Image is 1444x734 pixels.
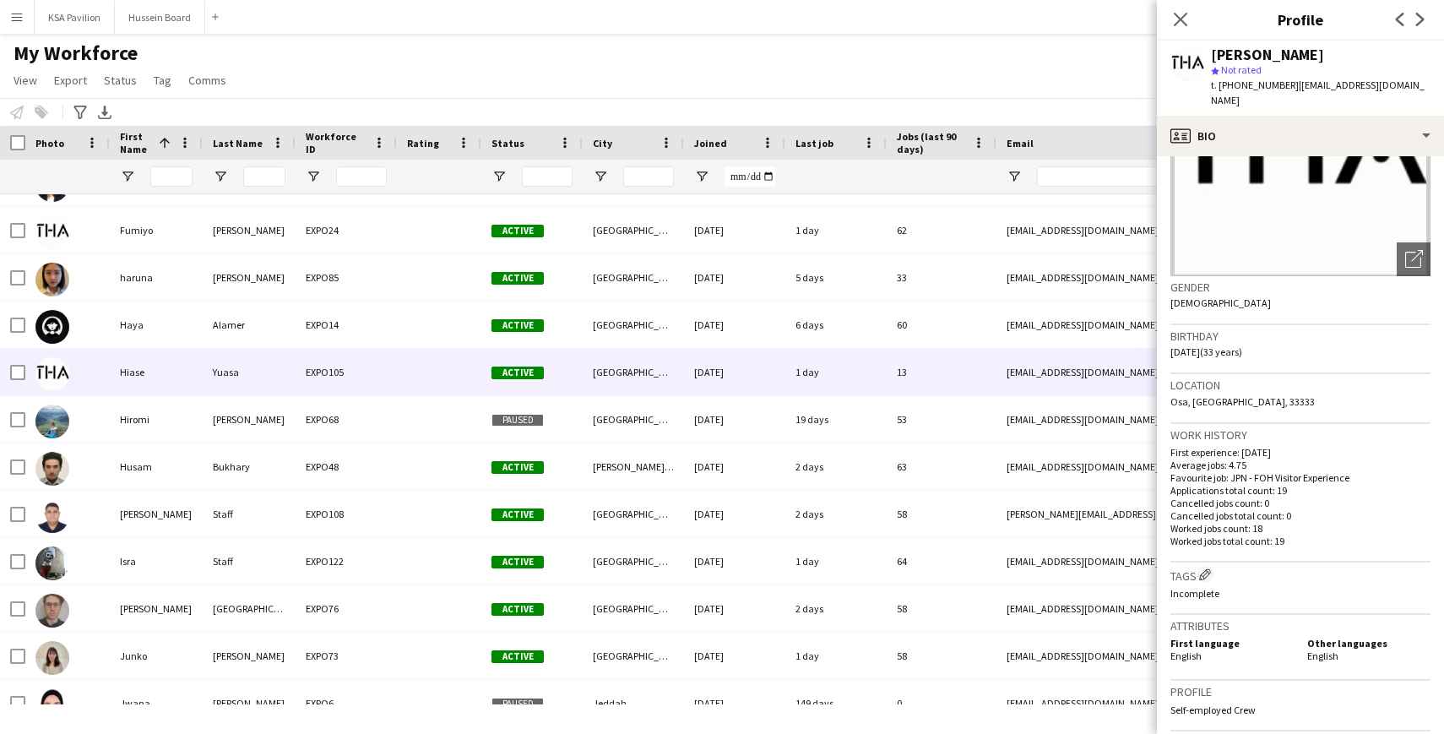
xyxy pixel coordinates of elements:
[897,130,966,155] span: Jobs (last 90 days)
[684,680,785,726] div: [DATE]
[491,137,524,150] span: Status
[996,349,1334,395] div: [EMAIL_ADDRESS][DOMAIN_NAME]
[296,538,397,584] div: EXPO122
[7,69,44,91] a: View
[203,585,296,632] div: [GEOGRAPHIC_DATA]
[1157,8,1444,30] h3: Profile
[203,633,296,679] div: [PERSON_NAME]
[684,254,785,301] div: [DATE]
[203,538,296,584] div: Staff
[1170,446,1430,459] p: First experience: [DATE]
[583,538,684,584] div: [GEOGRAPHIC_DATA]
[1170,587,1430,600] p: Incomplete
[296,254,397,301] div: EXPO85
[296,349,397,395] div: EXPO105
[1170,378,1430,393] h3: Location
[996,254,1334,301] div: [EMAIL_ADDRESS][DOMAIN_NAME]
[1170,395,1315,408] span: Osa, [GEOGRAPHIC_DATA], 33333
[491,650,544,663] span: Active
[684,491,785,537] div: [DATE]
[725,166,775,187] input: Joined Filter Input
[491,414,544,427] span: Paused
[115,1,205,34] button: Hussein Board
[785,302,887,348] div: 6 days
[1307,637,1430,650] h5: Other languages
[996,491,1334,537] div: [PERSON_NAME][EMAIL_ADDRESS][PERSON_NAME][DOMAIN_NAME]
[213,169,228,184] button: Open Filter Menu
[583,491,684,537] div: [GEOGRAPHIC_DATA]
[110,207,203,253] div: Fumiyo
[296,680,397,726] div: EXPO6
[996,396,1334,443] div: [EMAIL_ADDRESS][DOMAIN_NAME]
[407,137,439,150] span: Rating
[684,538,785,584] div: [DATE]
[583,207,684,253] div: [GEOGRAPHIC_DATA]
[188,73,226,88] span: Comms
[1170,684,1430,699] h3: Profile
[296,491,397,537] div: EXPO108
[150,166,193,187] input: First Name Filter Input
[623,166,674,187] input: City Filter Input
[887,396,996,443] div: 53
[1170,427,1430,443] h3: Work history
[785,680,887,726] div: 149 days
[996,207,1334,253] div: [EMAIL_ADDRESS][DOMAIN_NAME]
[35,688,69,722] img: Jwana Murad
[491,367,544,379] span: Active
[296,443,397,490] div: EXPO48
[243,166,285,187] input: Last Name Filter Input
[213,137,263,150] span: Last Name
[1170,497,1430,509] p: Cancelled jobs count: 0
[1170,637,1294,650] h5: First language
[110,491,203,537] div: [PERSON_NAME]
[491,169,507,184] button: Open Filter Menu
[203,443,296,490] div: Bukhary
[35,594,69,628] img: Jean Verona
[785,443,887,490] div: 2 days
[47,69,94,91] a: Export
[583,302,684,348] div: [GEOGRAPHIC_DATA]
[694,169,709,184] button: Open Filter Menu
[110,349,203,395] div: Hiase
[296,633,397,679] div: EXPO73
[887,491,996,537] div: 58
[785,585,887,632] div: 2 days
[491,461,544,474] span: Active
[70,102,90,122] app-action-btn: Advanced filters
[996,302,1334,348] div: [EMAIL_ADDRESS][DOMAIN_NAME]
[996,680,1334,726] div: [EMAIL_ADDRESS][DOMAIN_NAME]
[491,319,544,332] span: Active
[785,254,887,301] div: 5 days
[583,396,684,443] div: [GEOGRAPHIC_DATA]
[785,349,887,395] div: 1 day
[684,349,785,395] div: [DATE]
[684,396,785,443] div: [DATE]
[887,585,996,632] div: 58
[110,443,203,490] div: Husam
[1397,242,1430,276] div: Open photos pop-in
[35,641,69,675] img: Junko Sato
[684,207,785,253] div: [DATE]
[306,130,366,155] span: Workforce ID
[35,137,64,150] span: Photo
[1170,471,1430,484] p: Favourite job: JPN - FOH Visitor Experience
[785,207,887,253] div: 1 day
[491,556,544,568] span: Active
[1170,650,1202,662] span: English
[182,69,233,91] a: Comms
[887,254,996,301] div: 33
[795,137,833,150] span: Last job
[694,137,727,150] span: Joined
[887,302,996,348] div: 60
[35,405,69,438] img: Hiromi Ozaki
[1170,280,1430,295] h3: Gender
[583,680,684,726] div: Jeddah
[1170,566,1430,584] h3: Tags
[583,349,684,395] div: [GEOGRAPHIC_DATA]
[1007,169,1022,184] button: Open Filter Menu
[203,680,296,726] div: [PERSON_NAME]
[1170,484,1430,497] p: Applications total count: 19
[1211,79,1425,106] span: | [EMAIL_ADDRESS][DOMAIN_NAME]
[120,130,152,155] span: First Name
[684,585,785,632] div: [DATE]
